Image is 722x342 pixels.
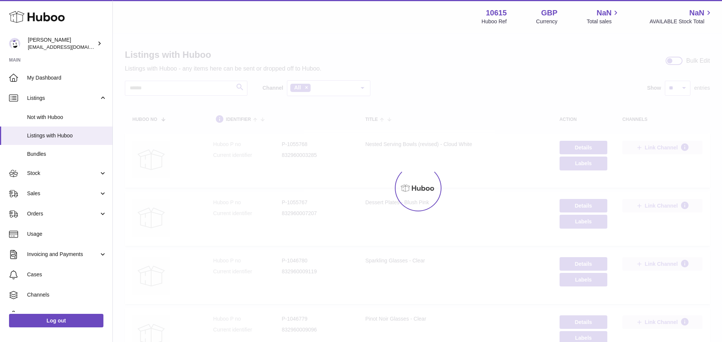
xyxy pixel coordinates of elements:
[541,8,557,18] strong: GBP
[596,8,611,18] span: NaN
[27,271,107,278] span: Cases
[587,8,620,25] a: NaN Total sales
[689,8,704,18] span: NaN
[27,291,107,298] span: Channels
[27,132,107,139] span: Listings with Huboo
[486,8,507,18] strong: 10615
[27,312,107,319] span: Settings
[27,210,99,217] span: Orders
[28,36,96,51] div: [PERSON_NAME]
[27,114,107,121] span: Not with Huboo
[28,44,111,50] span: [EMAIL_ADDRESS][DOMAIN_NAME]
[482,18,507,25] div: Huboo Ref
[27,251,99,258] span: Invoicing and Payments
[27,170,99,177] span: Stock
[587,18,620,25] span: Total sales
[9,314,103,327] a: Log out
[9,38,20,49] img: internalAdmin-10615@internal.huboo.com
[27,151,107,158] span: Bundles
[27,190,99,197] span: Sales
[649,8,713,25] a: NaN AVAILABLE Stock Total
[649,18,713,25] span: AVAILABLE Stock Total
[27,95,99,102] span: Listings
[536,18,558,25] div: Currency
[27,231,107,238] span: Usage
[27,74,107,81] span: My Dashboard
